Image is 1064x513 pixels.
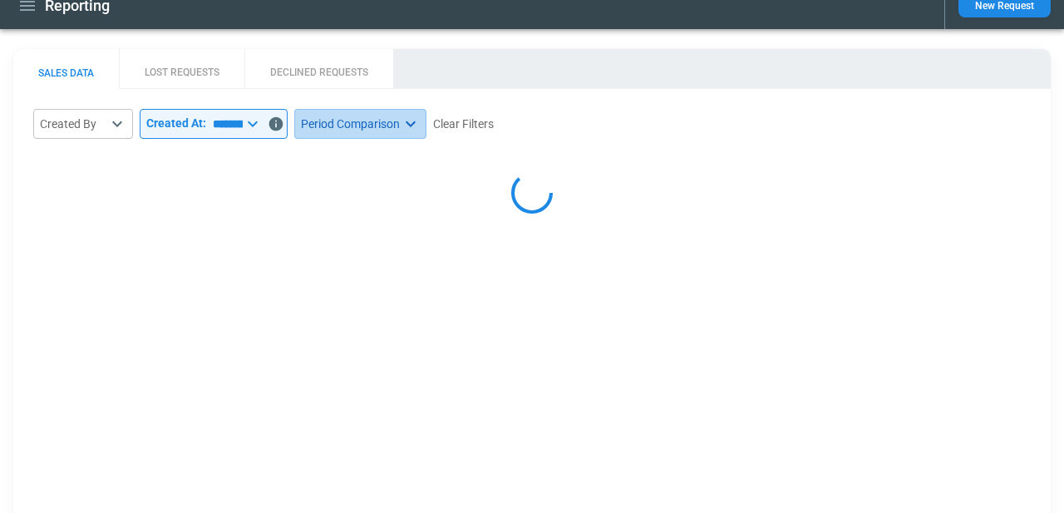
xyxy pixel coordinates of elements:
p: Created At: [146,116,206,131]
button: DECLINED REQUESTS [244,49,393,89]
div: Created By [40,116,106,132]
div: Period Comparison [301,116,400,132]
svg: Data includes activity through 17 Sep 2025 (end of day UTC) [268,116,284,132]
button: LOST REQUESTS [119,49,244,89]
button: SALES DATA [13,49,119,89]
button: Clear Filters [433,114,494,135]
